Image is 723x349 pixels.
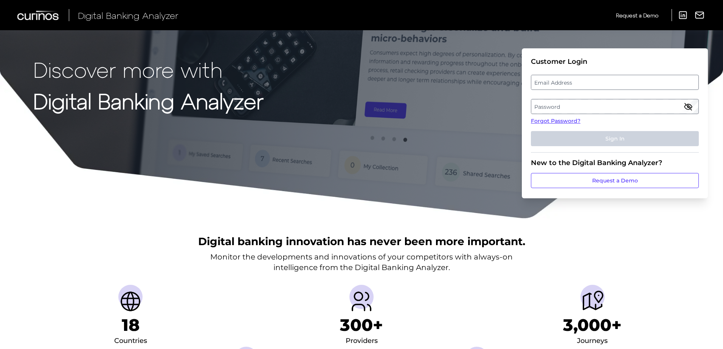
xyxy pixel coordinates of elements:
[198,234,525,249] h2: Digital banking innovation has never been more important.
[531,131,699,146] button: Sign In
[616,9,658,22] a: Request a Demo
[118,289,143,313] img: Countries
[531,76,698,89] label: Email Address
[346,335,378,347] div: Providers
[531,173,699,188] a: Request a Demo
[577,335,608,347] div: Journeys
[531,159,699,167] div: New to the Digital Banking Analyzer?
[210,252,513,273] p: Monitor the developments and innovations of your competitors with always-on intelligence from the...
[33,57,264,81] p: Discover more with
[17,11,60,20] img: Curinos
[531,117,699,125] a: Forgot Password?
[33,88,264,113] strong: Digital Banking Analyzer
[114,335,147,347] div: Countries
[349,289,374,313] img: Providers
[78,10,178,21] span: Digital Banking Analyzer
[531,57,699,66] div: Customer Login
[563,315,622,335] h1: 3,000+
[580,289,605,313] img: Journeys
[122,315,140,335] h1: 18
[531,100,698,113] label: Password
[616,12,658,19] span: Request a Demo
[340,315,383,335] h1: 300+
